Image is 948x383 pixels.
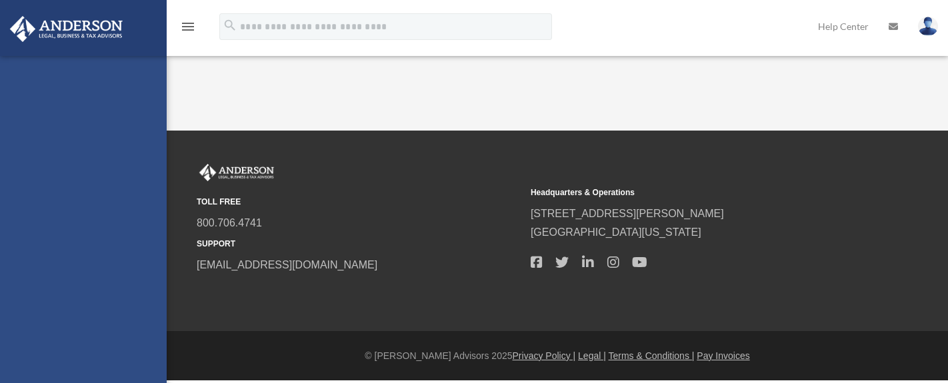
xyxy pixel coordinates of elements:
[197,259,377,270] a: [EMAIL_ADDRESS][DOMAIN_NAME]
[197,237,521,251] small: SUPPORT
[6,16,127,42] img: Anderson Advisors Platinum Portal
[697,350,749,361] a: Pay Invoices
[531,208,724,219] a: [STREET_ADDRESS][PERSON_NAME]
[197,195,521,209] small: TOLL FREE
[223,18,237,33] i: search
[197,217,262,228] a: 800.706.4741
[180,23,196,35] a: menu
[167,348,948,364] div: © [PERSON_NAME] Advisors 2025
[918,17,938,36] img: User Pic
[180,19,196,35] i: menu
[197,164,277,181] img: Anderson Advisors Platinum Portal
[531,226,701,238] a: [GEOGRAPHIC_DATA][US_STATE]
[609,350,695,361] a: Terms & Conditions |
[531,186,855,200] small: Headquarters & Operations
[578,350,606,361] a: Legal |
[513,350,576,361] a: Privacy Policy |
